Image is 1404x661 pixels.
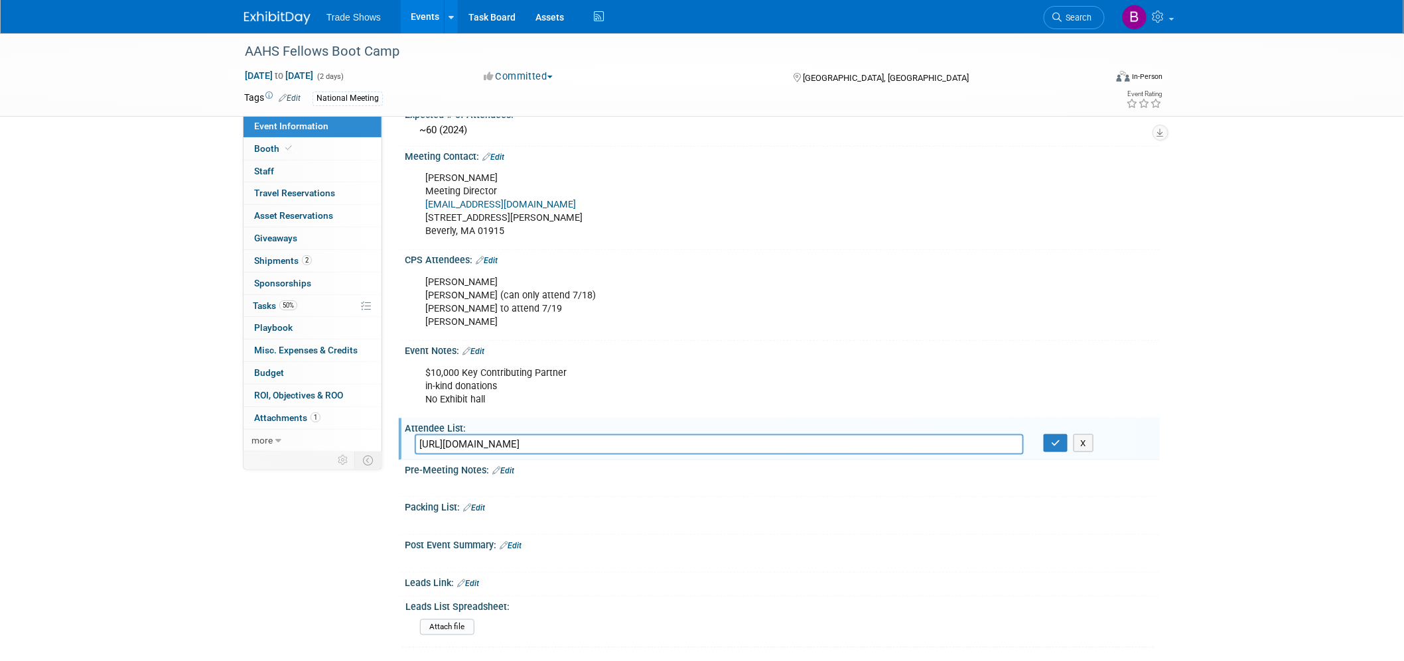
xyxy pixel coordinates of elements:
[254,255,312,266] span: Shipments
[476,256,498,265] a: Edit
[405,418,1160,435] div: Attendee List:
[253,300,297,311] span: Tasks
[1132,72,1163,82] div: In-Person
[1074,434,1094,453] button: X
[244,227,382,249] a: Giveaways
[244,430,382,451] a: more
[279,300,297,310] span: 50%
[416,165,1014,245] div: [PERSON_NAME] Meeting Director [STREET_ADDRESS][PERSON_NAME] Beverly, MA 01915
[311,412,320,422] span: 1
[803,73,969,83] span: [GEOGRAPHIC_DATA], [GEOGRAPHIC_DATA]
[254,390,343,400] span: ROI, Objectives & ROO
[416,269,1014,335] div: [PERSON_NAME] [PERSON_NAME] (can only attend 7/18) [PERSON_NAME] to attend 7/19 [PERSON_NAME]
[254,278,311,288] span: Sponsorships
[240,40,1085,64] div: AAHS Fellows Boot Camp
[316,72,344,81] span: (2 days)
[244,182,382,204] a: Travel Reservations
[1062,13,1092,23] span: Search
[251,435,273,446] span: more
[1117,71,1130,82] img: Format-Inperson.png
[492,466,514,475] a: Edit
[405,573,1160,590] div: Leads Link:
[244,362,382,384] a: Budget
[462,347,484,356] a: Edit
[500,541,522,550] a: Edit
[254,143,295,154] span: Booth
[1044,6,1105,29] a: Search
[254,210,333,221] span: Asset Reservations
[244,250,382,272] a: Shipments2
[332,451,355,469] td: Personalize Event Tab Strip
[405,597,1154,613] div: Leads List Spreadsheet:
[254,345,358,355] span: Misc. Expenses & Credits
[244,205,382,227] a: Asset Reservations
[463,503,485,512] a: Edit
[254,233,297,243] span: Giveaways
[254,322,293,333] span: Playbook
[326,12,381,23] span: Trade Shows
[405,341,1160,358] div: Event Notes:
[244,385,382,406] a: ROI, Objectives & ROO
[405,535,1160,552] div: Post Event Summary:
[1127,91,1162,97] div: Event Rating
[457,579,479,588] a: Edit
[1122,5,1147,30] img: Becca Rensi
[285,145,292,152] i: Booth reservation complete
[254,188,335,198] span: Travel Reservations
[425,199,576,210] a: [EMAIL_ADDRESS][DOMAIN_NAME]
[244,138,382,160] a: Booth
[244,317,382,339] a: Playbook
[244,407,382,429] a: Attachments1
[244,115,382,137] a: Event Information
[1026,69,1163,89] div: Event Format
[273,70,285,81] span: to
[313,91,383,105] div: National Meeting
[244,11,311,25] img: ExhibitDay
[244,70,314,82] span: [DATE] [DATE]
[254,367,284,378] span: Budget
[482,152,504,162] a: Edit
[405,250,1160,267] div: CPS Attendees:
[254,412,320,423] span: Attachments
[279,93,301,103] a: Edit
[244,339,382,361] a: Misc. Expenses & Credits
[416,360,1014,413] div: $10,000 Key Contributing Partner in-kind donations No Exhibit hall
[244,272,382,294] a: Sponsorships
[415,120,1150,141] div: ~60 (2024)
[479,70,558,84] button: Committed
[355,451,382,469] td: Toggle Event Tabs
[244,295,382,317] a: Tasks50%
[254,166,274,176] span: Staff
[405,147,1160,164] div: Meeting Contact:
[405,460,1160,477] div: Pre-Meeting Notes:
[244,160,382,182] a: Staff
[254,121,328,131] span: Event Information
[405,497,1160,514] div: Packing List:
[302,255,312,265] span: 2
[244,91,301,106] td: Tags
